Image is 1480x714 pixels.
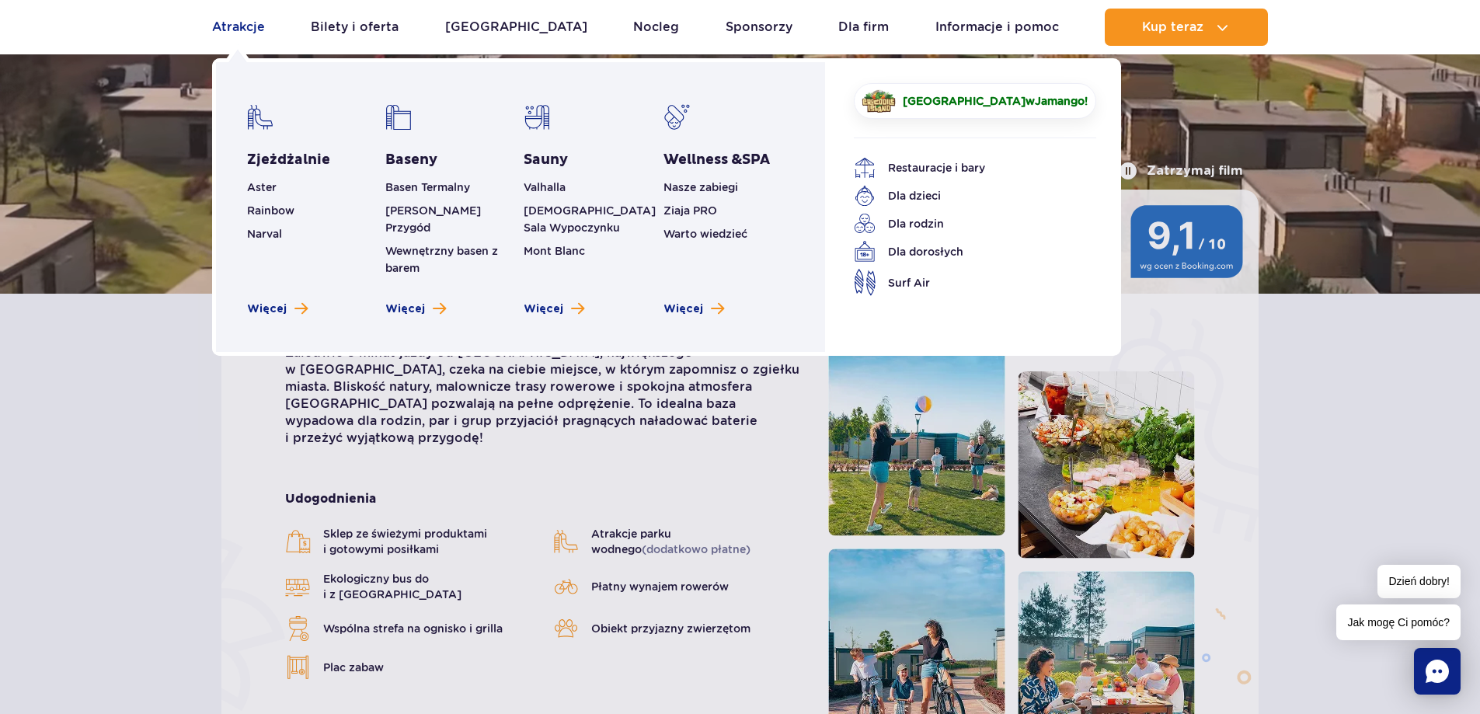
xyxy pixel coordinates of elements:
a: Ziaja PRO [663,204,717,217]
a: Dla dzieci [854,185,1073,207]
a: Atrakcje [212,9,265,46]
a: Informacje i pomoc [935,9,1059,46]
a: [PERSON_NAME] Przygód [385,204,481,234]
span: [GEOGRAPHIC_DATA] [903,95,1026,107]
a: [DEMOGRAPHIC_DATA] Sala Wypoczynku [524,204,656,234]
a: Zobacz więcej Wellness & SPA [663,301,724,317]
a: Zobacz więcej basenów [385,301,446,317]
span: SPA [742,151,770,169]
a: Nocleg [633,9,679,46]
a: Aster [247,181,277,193]
a: Zobacz więcej saun [524,301,584,317]
a: Dla dorosłych [854,241,1073,263]
span: Jak mogę Ci pomóc? [1336,604,1461,640]
span: Kup teraz [1142,20,1203,34]
a: Dla rodzin [854,213,1073,235]
div: Chat [1414,648,1461,695]
a: Warto wiedzieć [663,228,747,240]
span: Jamango [1035,95,1085,107]
a: Zobacz więcej zjeżdżalni [247,301,308,317]
a: Wewnętrzny basen z barem [385,245,498,274]
span: Wellness & [663,151,770,169]
a: Mont Blanc [524,245,585,257]
a: Narval [247,228,282,240]
a: [GEOGRAPHIC_DATA]wJamango! [854,83,1096,119]
a: Dla firm [838,9,889,46]
a: [GEOGRAPHIC_DATA] [445,9,587,46]
span: w ! [904,93,1088,109]
button: Kup teraz [1105,9,1268,46]
span: Surf Air [888,274,930,291]
a: Wellness &SPA [663,151,770,169]
a: Baseny [385,151,437,169]
a: Sauny [524,151,568,169]
a: Sponsorzy [726,9,792,46]
a: Nasze zabiegi [663,181,738,193]
a: Bilety i oferta [311,9,399,46]
span: Więcej [247,301,287,317]
span: Dzień dobry! [1377,565,1461,598]
span: Więcej [663,301,703,317]
a: Valhalla [524,181,566,193]
span: Więcej [385,301,425,317]
a: Zjeżdżalnie [247,151,330,169]
a: Surf Air [854,269,1073,296]
a: Rainbow [247,204,294,217]
a: Basen Termalny [385,181,470,193]
span: Więcej [524,301,563,317]
a: Restauracje i bary [854,157,1073,179]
